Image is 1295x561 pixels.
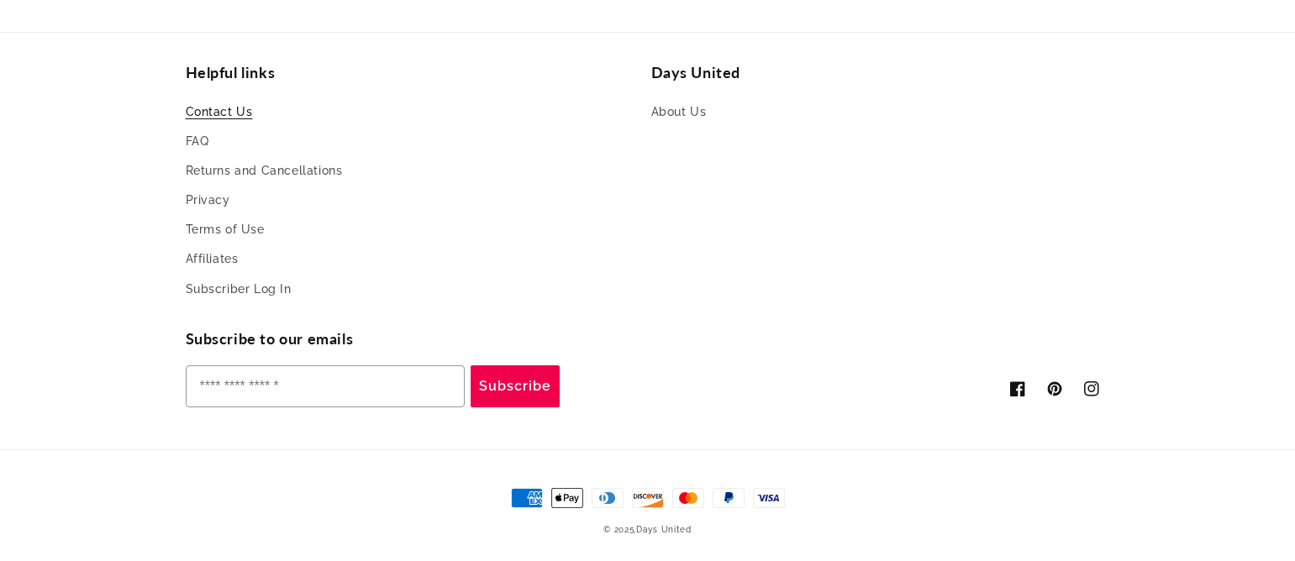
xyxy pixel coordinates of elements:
[186,156,343,186] a: Returns and Cancellations
[186,63,645,82] h2: Helpful links
[636,525,692,534] a: Days United
[186,275,292,304] a: Subscriber Log In
[186,244,239,274] a: Affiliates
[651,102,707,127] a: About Us
[651,63,1110,82] h2: Days United
[186,215,265,244] a: Terms of Use
[186,365,465,407] input: Enter your email
[186,102,253,127] a: Contact Us
[186,329,648,349] h2: Subscribe to our emails
[186,127,209,156] a: FAQ
[603,525,692,534] small: © 2025,
[471,365,560,407] button: Subscribe
[186,186,230,215] a: Privacy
